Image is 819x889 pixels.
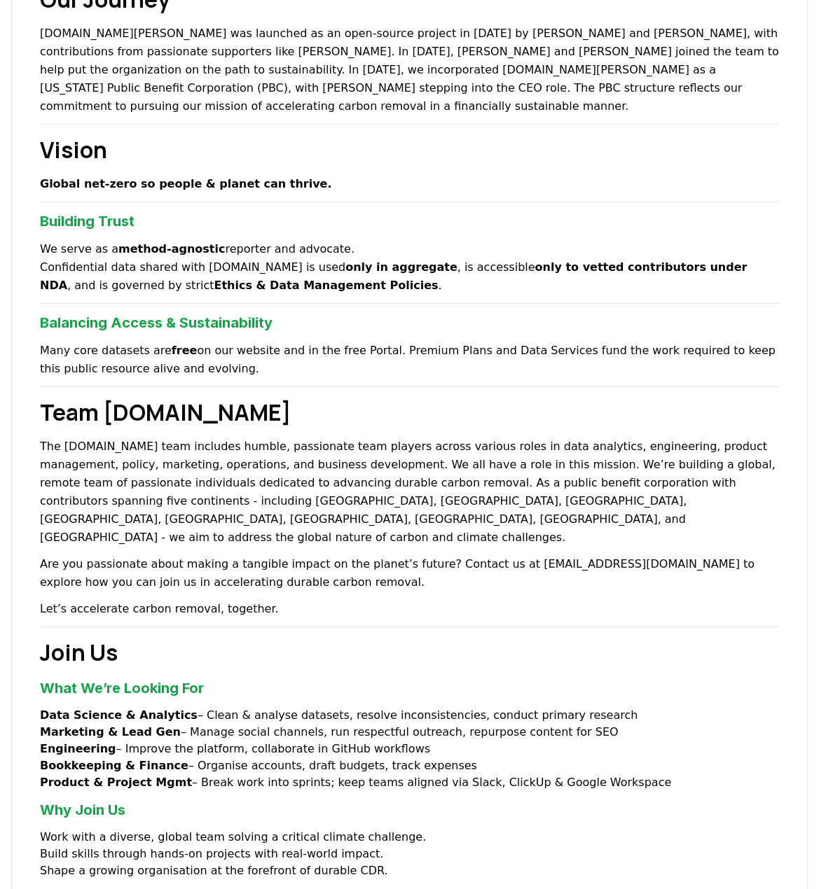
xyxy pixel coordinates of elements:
li: Shape a growing organisation at the forefront of durable CDR. [40,862,779,879]
strong: Bookkeeping & Finance [40,759,188,772]
strong: Engineering [40,742,116,755]
li: Build skills through hands‑on projects with real‑world impact. [40,846,779,862]
strong: Marketing & Lead Gen [40,725,181,738]
p: We serve as a reporter and advocate. Confidential data shared with [DOMAIN_NAME] is used , is acc... [40,240,779,295]
strong: Product & Project Mgmt [40,776,192,789]
h3: Building Trust [40,211,779,232]
li: Work with a diverse, global team solving a critical climate challenge. [40,829,779,846]
li: – Improve the platform, collaborate in GitHub workflows [40,741,779,757]
h2: Team [DOMAIN_NAME] [40,395,779,429]
strong: free [172,344,198,357]
h3: Why Join Us [40,799,779,820]
li: – Break work into sprints; keep teams aligned via Slack, ClickUp & Google Workspace [40,774,779,791]
strong: Data Science & Analytics [40,708,198,722]
p: [DOMAIN_NAME][PERSON_NAME] was launched as an open-source project in [DATE] by [PERSON_NAME] and ... [40,24,779,115]
p: Let’s accelerate carbon removal, together. [40,600,779,618]
strong: only in aggregate [345,260,457,274]
li: – Manage social channels, run respectful outreach, repurpose content for SEO [40,724,779,741]
strong: method‑agnostic [118,242,225,255]
h2: Vision [40,133,779,167]
h2: Join Us [40,636,779,669]
p: Are you passionate about making a tangible impact on the planet’s future? Contact us at [EMAIL_AD... [40,555,779,591]
h3: What We’re Looking For [40,678,779,699]
strong: Global net‑zero so people & planet can thrive. [40,177,332,190]
p: Many core datasets are on our website and in the free Portal. Premium Plans and Data Services fun... [40,342,779,378]
strong: Ethics & Data Management Policies [214,279,438,292]
p: The [DOMAIN_NAME] team includes humble, passionate team players across various roles in data anal... [40,437,779,547]
li: – Clean & analyse datasets, resolve inconsistencies, conduct primary research [40,707,779,724]
h3: Balancing Access & Sustainability [40,312,779,333]
li: – Organise accounts, draft budgets, track expenses [40,757,779,774]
